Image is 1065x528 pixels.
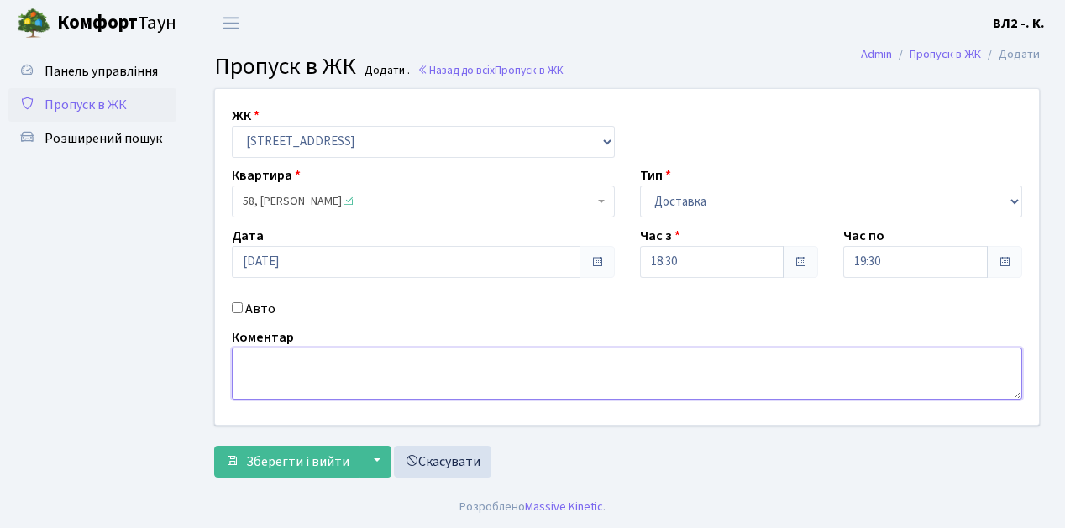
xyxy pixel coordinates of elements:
[8,55,176,88] a: Панель управління
[232,165,301,186] label: Квартира
[45,129,162,148] span: Розширений пошук
[232,186,615,217] span: 58, Железков Станіслав Андрійович <span class='la la-check-square text-success'></span>
[214,446,360,478] button: Зберегти і вийти
[243,193,594,210] span: 58, Железков Станіслав Андрійович <span class='la la-check-square text-success'></span>
[57,9,176,38] span: Таун
[394,446,491,478] a: Скасувати
[232,226,264,246] label: Дата
[8,122,176,155] a: Розширений пошук
[459,498,606,516] div: Розроблено .
[981,45,1040,64] li: Додати
[8,88,176,122] a: Пропуск в ЖК
[45,62,158,81] span: Панель управління
[45,96,127,114] span: Пропуск в ЖК
[246,452,349,471] span: Зберегти і вийти
[57,9,138,36] b: Комфорт
[843,226,884,246] label: Час по
[232,106,260,126] label: ЖК
[993,14,1045,33] b: ВЛ2 -. К.
[993,13,1045,34] a: ВЛ2 -. К.
[836,37,1065,72] nav: breadcrumb
[245,299,275,319] label: Авто
[214,50,356,83] span: Пропуск в ЖК
[417,62,564,78] a: Назад до всіхПропуск в ЖК
[861,45,892,63] a: Admin
[361,64,410,78] small: Додати .
[232,327,294,348] label: Коментар
[640,165,671,186] label: Тип
[495,62,564,78] span: Пропуск в ЖК
[210,9,252,37] button: Переключити навігацію
[640,226,680,246] label: Час з
[17,7,50,40] img: logo.png
[525,498,603,515] a: Massive Kinetic
[910,45,981,63] a: Пропуск в ЖК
